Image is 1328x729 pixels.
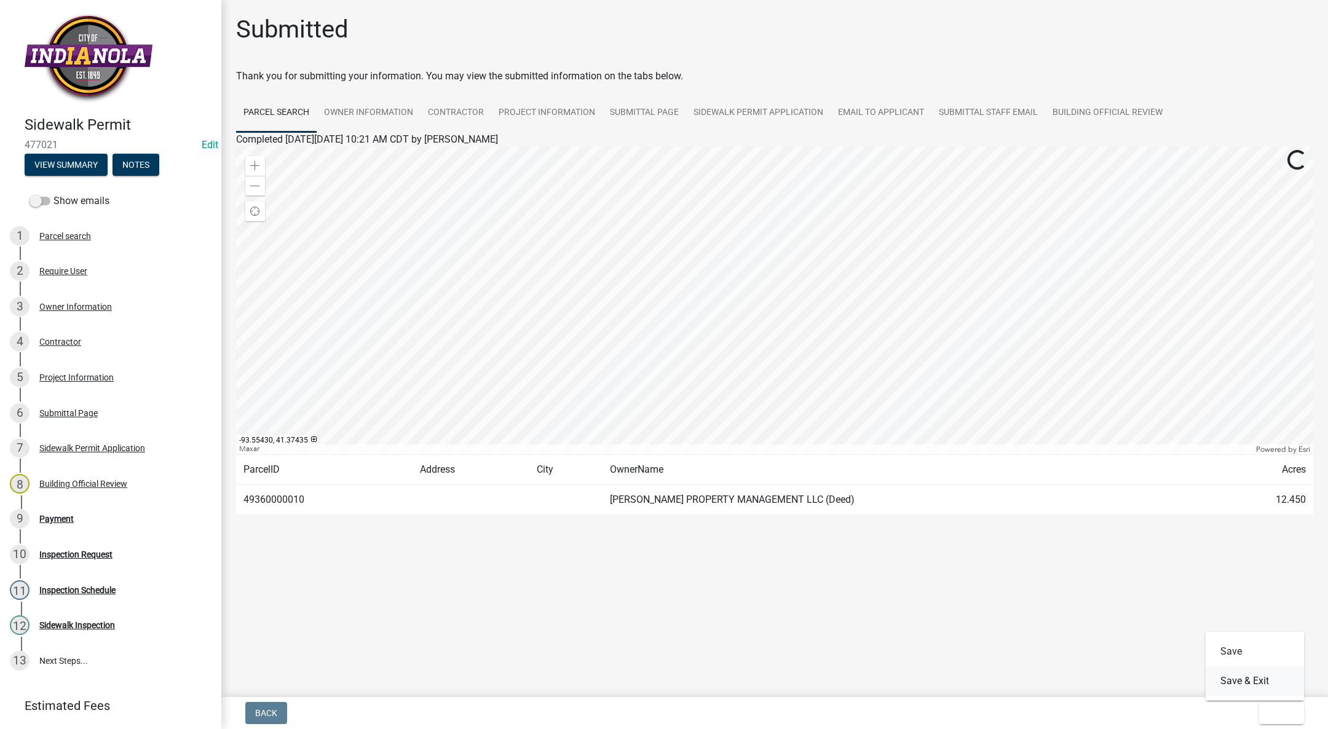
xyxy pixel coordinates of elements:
div: 2 [10,261,30,281]
span: Completed [DATE][DATE] 10:21 AM CDT by [PERSON_NAME] [236,133,498,145]
a: Esri [1298,445,1310,454]
div: Maxar [236,444,1253,454]
h1: Submitted [236,15,349,44]
button: View Summary [25,154,108,176]
div: Inspection Request [39,550,113,559]
td: OwnerName [603,455,1209,485]
td: 49360000010 [236,485,413,515]
span: Back [255,708,277,718]
div: Owner Information [39,302,112,311]
div: 6 [10,403,30,423]
div: Zoom out [245,176,265,195]
div: Project Information [39,373,114,382]
a: Contractor [421,93,491,133]
div: Require User [39,267,87,275]
div: Payment [39,514,74,523]
div: 5 [10,368,30,387]
div: Exit [1206,632,1304,701]
div: 13 [10,651,30,671]
wm-modal-confirm: Notes [113,160,159,170]
div: Powered by [1253,444,1313,454]
img: City of Indianola, Iowa [25,13,152,103]
a: Email to Applicant [831,93,931,133]
a: Submittal Staff Email [931,93,1045,133]
div: 7 [10,438,30,458]
button: Exit [1259,702,1304,724]
a: Owner Information [317,93,421,133]
a: Submittal Page [603,93,686,133]
div: Inspection Schedule [39,586,116,594]
h4: Sidewalk Permit [25,116,211,134]
div: Parcel search [39,232,91,240]
div: Building Official Review [39,479,127,488]
wm-modal-confirm: Summary [25,160,108,170]
a: Parcel search [236,93,317,133]
div: 3 [10,297,30,317]
td: 12.450 [1208,485,1313,515]
a: Sidewalk Permit Application [686,93,831,133]
button: Save & Exit [1206,666,1304,696]
td: Acres [1208,455,1313,485]
div: Sidewalk Inspection [39,621,115,629]
div: 11 [10,580,30,600]
td: Address [413,455,529,485]
div: Thank you for submitting your information. You may view the submitted information on the tabs below. [236,69,1313,84]
button: Back [245,702,287,724]
td: [PERSON_NAME] PROPERTY MANAGEMENT LLC (Deed) [603,485,1209,515]
button: Notes [113,154,159,176]
span: 477021 [25,139,197,151]
wm-modal-confirm: Edit Application Number [202,139,218,151]
div: 4 [10,332,30,352]
td: ParcelID [236,455,413,485]
div: 12 [10,615,30,635]
div: 1 [10,226,30,246]
div: Zoom in [245,156,265,176]
td: City [529,455,603,485]
div: Sidewalk Permit Application [39,444,145,452]
span: Exit [1269,708,1287,718]
div: 8 [10,474,30,494]
a: Building Official Review [1045,93,1170,133]
a: Estimated Fees [10,693,202,718]
button: Save [1206,637,1304,666]
div: 10 [10,545,30,564]
div: Submittal Page [39,409,98,417]
label: Show emails [30,194,109,208]
div: Find my location [245,202,265,221]
a: Project Information [491,93,603,133]
a: Edit [202,139,218,151]
div: Contractor [39,337,81,346]
div: 9 [10,509,30,529]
